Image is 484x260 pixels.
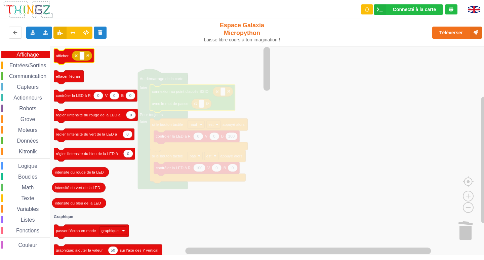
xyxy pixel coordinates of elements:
span: Texte [20,195,35,201]
text: B [121,94,124,98]
text: passer l'écran en mode [56,229,96,233]
text: V [105,94,108,98]
text: graphique [102,229,119,233]
span: Entrées/Sorties [8,63,47,68]
span: Variables [16,206,40,212]
text: afficher [56,54,69,58]
button: Téléverser [432,27,482,39]
text: 0 [97,94,99,98]
text: régler l'intensité du rouge de la LED à [56,113,121,117]
img: thingz_logo.png [3,1,53,18]
text: 0 [127,152,129,156]
span: Kitronik [18,149,38,154]
text: régler l'intensité du vert de la LED à [56,132,117,136]
span: Couleur [17,242,38,248]
span: Actionneurs [12,95,43,101]
text: 0 [126,132,128,136]
div: Tu es connecté au serveur de création de Thingz [445,4,457,14]
text: 0 [113,94,115,98]
text: contrôler la LED à R [56,94,91,98]
span: Math [21,185,35,190]
span: Affichage [15,52,40,58]
text: effacer l'écran [56,74,80,78]
text: Graphique [54,215,73,219]
text: régler l'intensité du bleu de la LED à [56,152,118,156]
span: Moteurs [17,127,39,133]
span: Grove [19,116,36,122]
text: 0 [130,113,132,117]
div: Connecté à la carte [393,7,436,12]
span: Boucles [17,174,38,180]
text: intensité du rouge de la LED [55,170,104,174]
span: Données [16,138,40,144]
span: Capteurs [16,84,40,90]
div: Espace Galaxia Micropython [201,22,283,43]
span: Fonctions [15,228,40,233]
span: Robots [18,106,37,111]
text: intensité du vert de la LED [55,186,100,190]
text: intensité du bleu de la LED [55,201,101,205]
span: Communication [8,73,47,79]
img: gb.png [468,6,480,13]
text: 0 [129,94,131,98]
span: Listes [20,217,36,223]
div: Ta base fonctionne bien ! [374,4,443,15]
div: Laisse libre cours à ton imagination ! [201,37,283,43]
span: Logique [17,163,38,169]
